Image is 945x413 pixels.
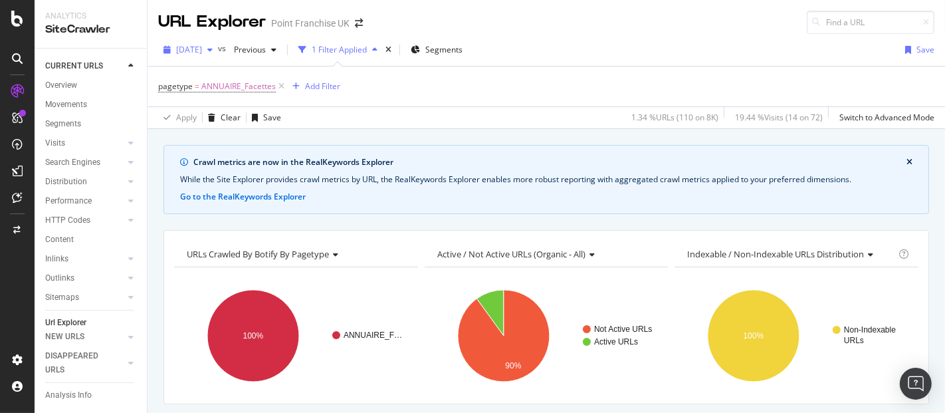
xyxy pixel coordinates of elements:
[631,112,718,123] div: 1.34 % URLs ( 110 on 8K )
[45,213,90,227] div: HTTP Codes
[684,243,896,265] h4: Indexable / Non-Indexable URLs Distribution
[229,44,266,55] span: Previous
[45,11,136,22] div: Analytics
[355,19,363,28] div: arrow-right-arrow-left
[844,336,864,345] text: URLs
[163,145,929,214] div: info banner
[45,194,124,208] a: Performance
[176,112,197,123] div: Apply
[437,248,585,260] span: Active / Not Active URLs (organic - all)
[844,325,896,335] text: Non-Indexable
[180,191,306,203] button: Go to the RealKeywords Explorer
[45,388,92,402] div: Analysis Info
[45,233,138,247] a: Content
[195,80,199,92] span: =
[305,80,340,92] div: Add Filter
[218,43,229,54] span: vs
[505,361,521,370] text: 90%
[45,78,138,92] a: Overview
[263,112,281,123] div: Save
[405,39,468,61] button: Segments
[45,271,124,285] a: Outlinks
[180,174,912,186] div: While the Site Explorer provides crawl metrics by URL, the RealKeywords Explorer enables more rob...
[45,316,138,330] a: Url Explorer
[45,59,103,73] div: CURRENT URLS
[203,107,241,128] button: Clear
[839,112,934,123] div: Switch to Advanced Mode
[174,278,414,394] svg: A chart.
[594,337,638,346] text: Active URLs
[45,78,77,92] div: Overview
[45,117,81,131] div: Segments
[344,331,402,340] text: ANNUAIRE_F…
[45,252,124,266] a: Inlinks
[221,112,241,123] div: Clear
[45,156,100,170] div: Search Engines
[193,156,906,168] div: Crawl metrics are now in the RealKeywords Explorer
[425,44,463,55] span: Segments
[184,243,406,265] h4: URLs Crawled By Botify By pagetype
[45,136,124,150] a: Visits
[243,331,264,341] text: 100%
[45,98,87,112] div: Movements
[45,136,65,150] div: Visits
[903,154,916,171] button: close banner
[45,349,124,377] a: DISAPPEARED URLS
[675,278,914,394] svg: A chart.
[312,44,367,55] div: 1 Filter Applied
[45,22,136,37] div: SiteCrawler
[594,325,652,334] text: Not Active URLs
[247,107,281,128] button: Save
[287,78,340,94] button: Add Filter
[187,248,329,260] span: URLs Crawled By Botify By pagetype
[45,59,124,73] a: CURRENT URLS
[45,316,86,330] div: Url Explorer
[744,331,764,341] text: 100%
[176,44,202,55] span: 2025 Oct. 15th
[45,388,138,402] a: Analysis Info
[383,43,394,57] div: times
[687,248,864,260] span: Indexable / Non-Indexable URLs distribution
[834,107,934,128] button: Switch to Advanced Mode
[45,330,84,344] div: NEW URLS
[900,39,934,61] button: Save
[45,156,124,170] a: Search Engines
[45,213,124,227] a: HTTP Codes
[158,39,218,61] button: [DATE]
[45,291,124,305] a: Sitemaps
[45,271,74,285] div: Outlinks
[45,98,138,112] a: Movements
[45,194,92,208] div: Performance
[201,77,276,96] span: ANNUAIRE_Facettes
[435,243,657,265] h4: Active / Not Active URLs
[158,107,197,128] button: Apply
[158,11,266,33] div: URL Explorer
[45,291,79,305] div: Sitemaps
[45,175,87,189] div: Distribution
[158,80,193,92] span: pagetype
[45,175,124,189] a: Distribution
[45,252,68,266] div: Inlinks
[293,39,383,61] button: 1 Filter Applied
[45,330,124,344] a: NEW URLS
[425,278,665,394] svg: A chart.
[735,112,823,123] div: 19.44 % Visits ( 14 on 72 )
[45,117,138,131] a: Segments
[916,44,934,55] div: Save
[45,349,112,377] div: DISAPPEARED URLS
[807,11,934,34] input: Find a URL
[45,233,74,247] div: Content
[900,368,932,400] div: Open Intercom Messenger
[271,17,350,30] div: Point Franchise UK
[229,39,282,61] button: Previous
